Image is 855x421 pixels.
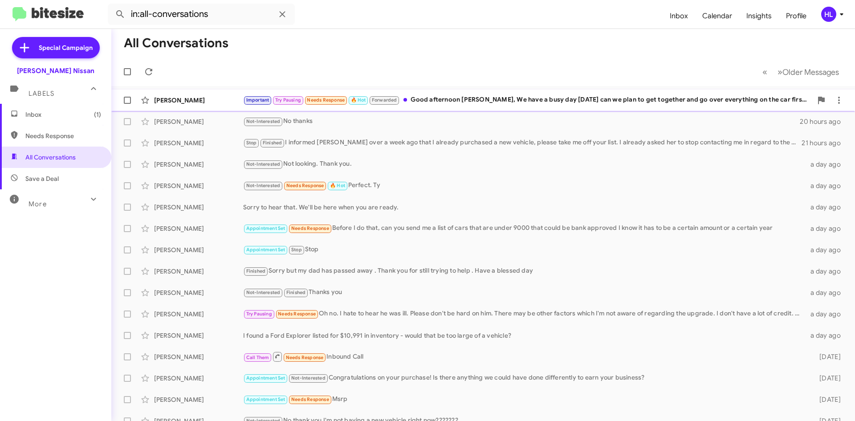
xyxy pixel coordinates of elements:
[154,374,243,383] div: [PERSON_NAME]
[351,97,366,103] span: 🔥 Hot
[12,37,100,58] a: Special Campaign
[154,245,243,254] div: [PERSON_NAME]
[307,97,345,103] span: Needs Response
[25,110,101,119] span: Inbox
[246,375,285,381] span: Appointment Set
[805,395,848,404] div: [DATE]
[243,266,805,276] div: Sorry but my dad has passed away . Thank you for still trying to help . Have a blessed day
[762,66,767,78] span: «
[154,395,243,404] div: [PERSON_NAME]
[330,183,345,188] span: 🔥 Hot
[246,311,272,317] span: Try Pausing
[154,310,243,319] div: [PERSON_NAME]
[286,290,306,295] span: Finished
[802,139,848,147] div: 21 hours ago
[291,396,329,402] span: Needs Response
[39,43,93,52] span: Special Campaign
[805,267,848,276] div: a day ago
[154,203,243,212] div: [PERSON_NAME]
[757,63,844,81] nav: Page navigation example
[243,309,805,319] div: Oh no. I hate to hear he was ill. Please don't be hard on him. There may be other factors which I...
[278,311,316,317] span: Needs Response
[17,66,94,75] div: [PERSON_NAME] Nissan
[154,267,243,276] div: [PERSON_NAME]
[108,4,295,25] input: Search
[782,67,839,77] span: Older Messages
[805,352,848,361] div: [DATE]
[286,355,324,360] span: Needs Response
[779,3,814,29] a: Profile
[243,159,805,169] div: Not looking. Thank you.
[246,225,285,231] span: Appointment Set
[739,3,779,29] a: Insights
[246,355,269,360] span: Call Them
[25,174,59,183] span: Save a Deal
[154,288,243,297] div: [PERSON_NAME]
[246,183,281,188] span: Not-Interested
[805,160,848,169] div: a day ago
[243,287,805,298] div: Thanks you
[246,247,285,253] span: Appointment Set
[805,181,848,190] div: a day ago
[154,224,243,233] div: [PERSON_NAME]
[246,140,257,146] span: Stop
[246,290,281,295] span: Not-Interested
[286,183,324,188] span: Needs Response
[291,247,302,253] span: Stop
[28,200,47,208] span: More
[154,117,243,126] div: [PERSON_NAME]
[805,374,848,383] div: [DATE]
[805,288,848,297] div: a day ago
[757,63,773,81] button: Previous
[25,153,76,162] span: All Conversations
[124,36,228,50] h1: All Conversations
[154,352,243,361] div: [PERSON_NAME]
[243,116,800,127] div: No thanks
[805,331,848,340] div: a day ago
[821,7,836,22] div: HL
[805,203,848,212] div: a day ago
[243,394,805,405] div: Msrp
[154,96,243,105] div: [PERSON_NAME]
[246,97,269,103] span: Important
[28,90,54,98] span: Labels
[243,223,805,233] div: Before I do that, can you send me a list of cars that are under 9000 that could be bank approved ...
[263,140,282,146] span: Finished
[291,225,329,231] span: Needs Response
[243,138,802,148] div: I informed [PERSON_NAME] over a week ago that I already purchased a new vehicle, please take me o...
[154,139,243,147] div: [PERSON_NAME]
[246,396,285,402] span: Appointment Set
[772,63,844,81] button: Next
[246,161,281,167] span: Not-Interested
[805,310,848,319] div: a day ago
[243,203,805,212] div: Sorry to hear that. We'll be here when you are ready.
[246,119,281,124] span: Not-Interested
[243,351,805,362] div: Inbound Call
[695,3,739,29] a: Calendar
[154,160,243,169] div: [PERSON_NAME]
[275,97,301,103] span: Try Pausing
[778,66,782,78] span: »
[246,268,266,274] span: Finished
[805,224,848,233] div: a day ago
[154,181,243,190] div: [PERSON_NAME]
[663,3,695,29] a: Inbox
[154,331,243,340] div: [PERSON_NAME]
[94,110,101,119] span: (1)
[370,96,399,105] span: Forwarded
[291,375,326,381] span: Not-Interested
[243,95,812,105] div: Good afternoon [PERSON_NAME], We have a busy day [DATE] can we plan to get together and go over e...
[243,245,805,255] div: Stop
[814,7,845,22] button: HL
[243,180,805,191] div: Perfect. Ty
[800,117,848,126] div: 20 hours ago
[25,131,101,140] span: Needs Response
[243,373,805,383] div: Congratulations on your purchase! Is there anything we could have done differently to earn your b...
[805,245,848,254] div: a day ago
[243,331,805,340] div: I found a Ford Explorer listed for $10,991 in inventory - would that be too large of a vehicle?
